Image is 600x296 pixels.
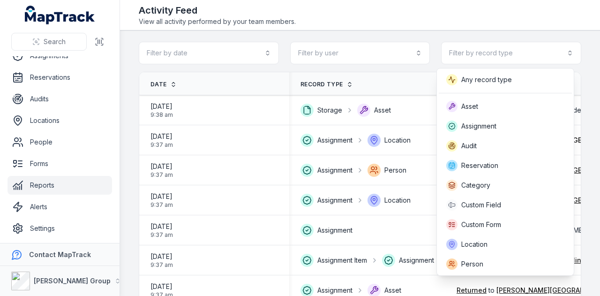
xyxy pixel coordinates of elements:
[461,121,496,131] span: Assignment
[461,259,483,269] span: Person
[441,42,581,64] button: Filter by record type
[436,68,574,276] div: Filter by record type
[461,141,477,151] span: Audit
[461,75,512,84] span: Any record type
[461,161,498,170] span: Reservation
[461,220,501,229] span: Custom Form
[461,102,478,111] span: Asset
[461,240,487,249] span: Location
[461,200,501,210] span: Custom Field
[461,181,490,190] span: Category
